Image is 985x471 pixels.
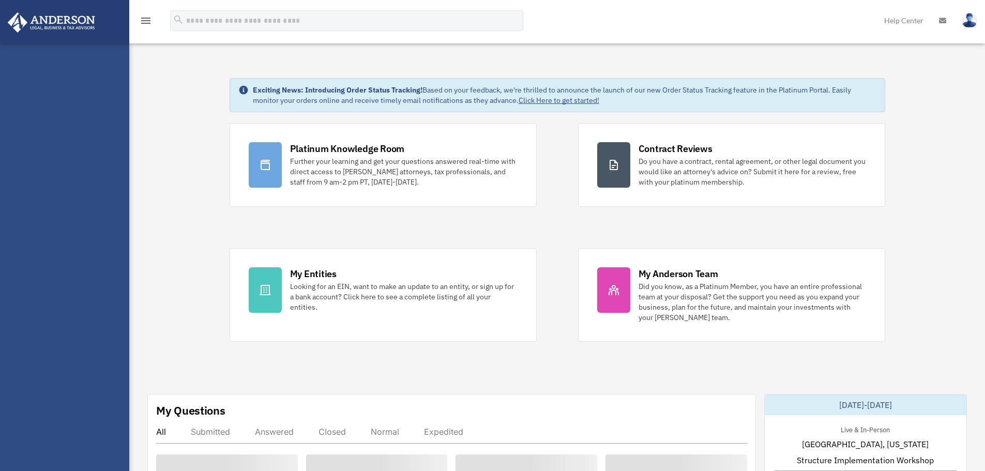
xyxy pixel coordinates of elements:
[5,12,98,33] img: Anderson Advisors Platinum Portal
[173,14,184,25] i: search
[319,427,346,437] div: Closed
[255,427,294,437] div: Answered
[797,454,934,466] span: Structure Implementation Workshop
[140,14,152,27] i: menu
[424,427,463,437] div: Expedited
[156,403,225,418] div: My Questions
[962,13,977,28] img: User Pic
[371,427,399,437] div: Normal
[578,248,885,342] a: My Anderson Team Did you know, as a Platinum Member, you have an entire professional team at your...
[253,85,422,95] strong: Exciting News: Introducing Order Status Tracking!
[230,248,537,342] a: My Entities Looking for an EIN, want to make an update to an entity, or sign up for a bank accoun...
[639,142,713,155] div: Contract Reviews
[156,427,166,437] div: All
[191,427,230,437] div: Submitted
[639,156,866,187] div: Do you have a contract, rental agreement, or other legal document you would like an attorney's ad...
[519,96,599,105] a: Click Here to get started!
[765,394,966,415] div: [DATE]-[DATE]
[639,281,866,323] div: Did you know, as a Platinum Member, you have an entire professional team at your disposal? Get th...
[290,267,337,280] div: My Entities
[140,18,152,27] a: menu
[253,85,876,105] div: Based on your feedback, we're thrilled to announce the launch of our new Order Status Tracking fe...
[802,438,929,450] span: [GEOGRAPHIC_DATA], [US_STATE]
[290,156,518,187] div: Further your learning and get your questions answered real-time with direct access to [PERSON_NAM...
[639,267,718,280] div: My Anderson Team
[832,423,898,434] div: Live & In-Person
[290,281,518,312] div: Looking for an EIN, want to make an update to an entity, or sign up for a bank account? Click her...
[290,142,405,155] div: Platinum Knowledge Room
[578,123,885,207] a: Contract Reviews Do you have a contract, rental agreement, or other legal document you would like...
[230,123,537,207] a: Platinum Knowledge Room Further your learning and get your questions answered real-time with dire...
